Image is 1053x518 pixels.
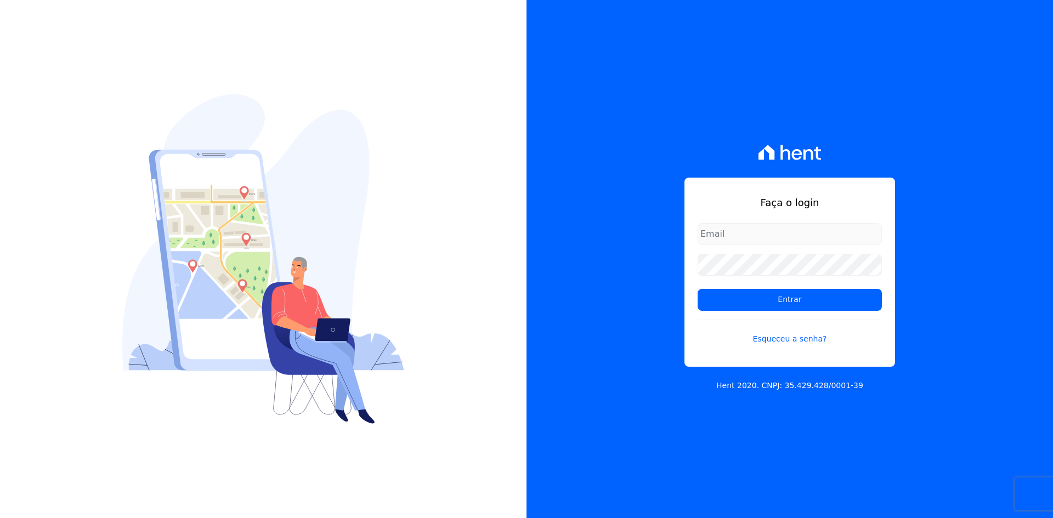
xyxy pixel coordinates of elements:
h1: Faça o login [698,195,882,210]
img: Login [122,94,404,424]
p: Hent 2020. CNPJ: 35.429.428/0001-39 [716,380,863,391]
input: Email [698,223,882,245]
a: Esqueceu a senha? [698,320,882,345]
input: Entrar [698,289,882,311]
